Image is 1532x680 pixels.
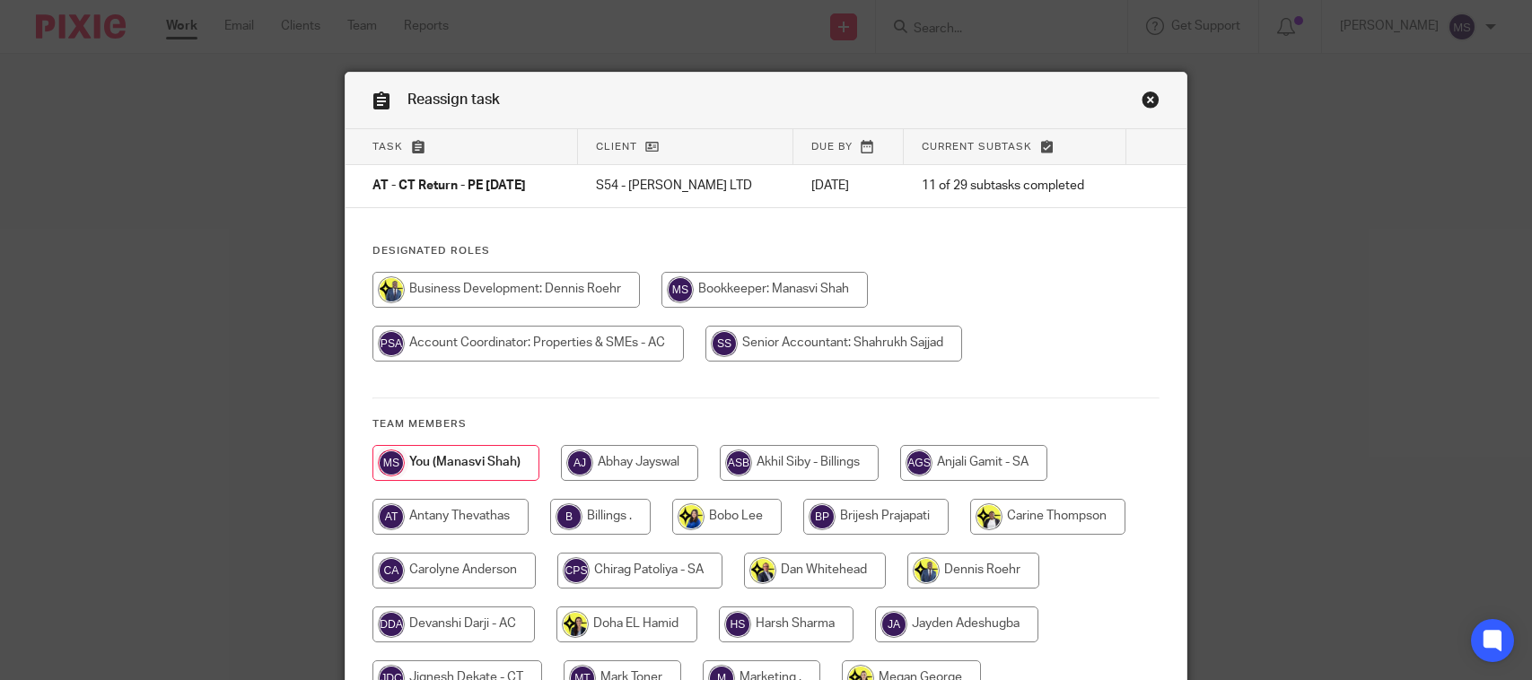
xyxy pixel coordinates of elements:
a: Close this dialog window [1142,91,1160,115]
span: Client [596,142,637,152]
span: Due by [811,142,853,152]
span: Task [372,142,403,152]
td: 11 of 29 subtasks completed [904,165,1126,208]
span: Reassign task [407,92,500,107]
span: AT - CT Return - PE [DATE] [372,180,526,193]
h4: Team members [372,417,1160,432]
p: [DATE] [811,177,886,195]
span: Current subtask [922,142,1032,152]
p: S54 - [PERSON_NAME] LTD [596,177,775,195]
h4: Designated Roles [372,244,1160,258]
